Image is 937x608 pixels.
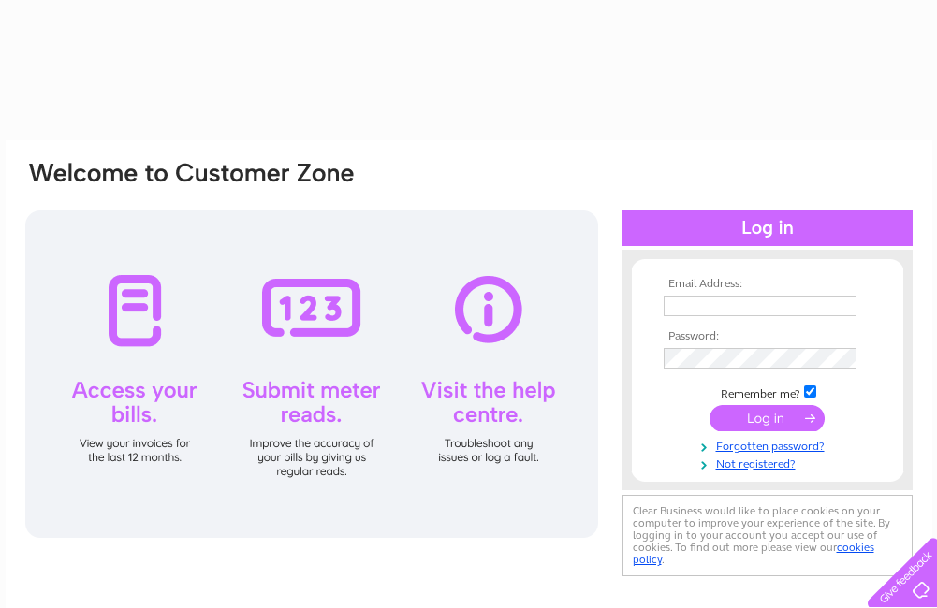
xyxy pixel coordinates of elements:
th: Password: [659,330,876,343]
th: Email Address: [659,278,876,291]
div: Clear Business would like to place cookies on your computer to improve your experience of the sit... [622,495,913,576]
a: Not registered? [664,454,876,471]
td: Remember me? [659,383,876,401]
a: Forgotten password? [664,436,876,454]
input: Submit [710,405,825,431]
a: cookies policy [633,541,874,566]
